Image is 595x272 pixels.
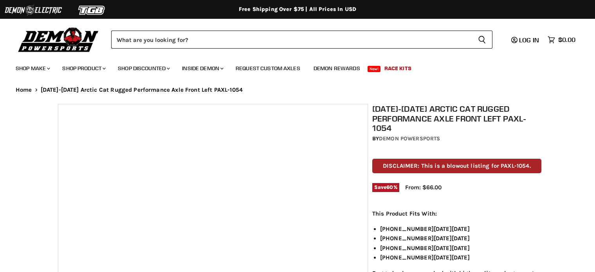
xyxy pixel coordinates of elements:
[380,243,541,253] li: [PHONE_NUMBER][DATE][DATE]
[379,60,417,76] a: Race Kits
[372,159,541,173] p: DISCLAIMER: This is a blowout listing for PAXL-1054.
[308,60,366,76] a: Demon Rewards
[368,66,381,72] span: New!
[112,60,175,76] a: Shop Discounted
[472,31,492,49] button: Search
[16,25,101,53] img: Demon Powersports
[372,183,399,192] span: Save %
[379,135,440,142] a: Demon Powersports
[519,36,539,44] span: Log in
[16,87,32,93] a: Home
[380,253,541,262] li: [PHONE_NUMBER][DATE][DATE]
[380,224,541,234] li: [PHONE_NUMBER][DATE][DATE]
[56,60,110,76] a: Shop Product
[10,60,55,76] a: Shop Make
[372,104,541,133] h1: [DATE]-[DATE] Arctic Cat Rugged Performance Axle Front Left PAXL-1054
[544,34,579,45] a: $0.00
[4,3,63,18] img: Demon Electric Logo 2
[372,209,541,218] p: This Product Fits With:
[230,60,306,76] a: Request Custom Axles
[41,87,243,93] span: [DATE]-[DATE] Arctic Cat Rugged Performance Axle Front Left PAXL-1054
[111,31,472,49] input: Search
[10,57,573,76] ul: Main menu
[372,134,541,143] div: by
[405,184,442,191] span: From: $66.00
[380,234,541,243] li: [PHONE_NUMBER][DATE][DATE]
[63,3,121,18] img: TGB Logo 2
[508,36,544,44] a: Log in
[111,31,492,49] form: Product
[558,36,575,44] span: $0.00
[176,60,228,76] a: Inside Demon
[386,184,393,190] span: 60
